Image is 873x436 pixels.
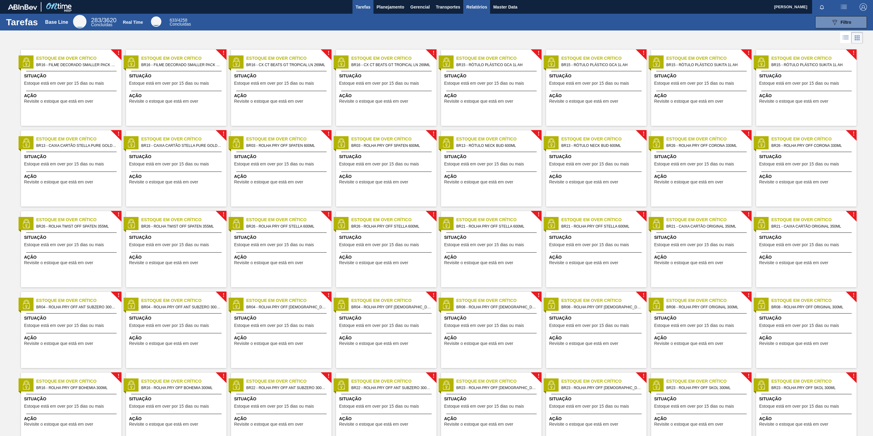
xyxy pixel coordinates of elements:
[24,180,93,184] span: Revisite o estoque que está em over
[339,261,408,265] span: Revisite o estoque que está em over
[538,212,539,217] span: !
[22,219,31,228] img: status
[561,217,647,223] span: Estoque em Over Crítico
[654,261,723,265] span: Revisite o estoque que está em over
[129,162,209,166] span: Estoque está em over por 15 dias ou mais
[141,297,226,304] span: Estoque em Over Crítico
[748,132,749,136] span: !
[654,234,750,241] span: Situação
[234,323,314,328] span: Estoque está em over por 15 dias ou mais
[127,138,136,147] img: status
[328,293,329,298] span: !
[538,132,539,136] span: !
[351,385,432,391] span: BR22 - ROLHA PRY OFF ANT SUBZERO 300ML
[771,223,852,230] span: BR21 - CAIXA CARTÃO ORIGINAL 350ML
[549,243,629,247] span: Estoque está em over por 15 dias ou mais
[654,162,734,166] span: Estoque está em over por 15 dias ou mais
[771,62,852,68] span: BR15 - RÓTULO PLÁSTICO SUKITA 1L AH
[337,300,346,309] img: status
[643,293,644,298] span: !
[117,293,119,298] span: !
[36,136,121,142] span: Estoque em Over Crítico
[129,81,209,86] span: Estoque está em over por 15 dias ou mais
[771,55,857,62] span: Estoque em Over Crítico
[815,16,867,28] button: Filtro
[643,51,644,55] span: !
[561,55,647,62] span: Estoque em Over Crítico
[456,385,537,391] span: BR23 - ROLHA PRY OFF BRAHMA 300ML
[328,51,329,55] span: !
[547,138,556,147] img: status
[444,323,524,328] span: Estoque está em over por 15 dias ou mais
[24,93,120,99] span: Ação
[444,154,540,160] span: Situação
[129,180,198,184] span: Revisite o estoque que está em over
[643,132,644,136] span: !
[757,300,766,309] img: status
[433,212,434,217] span: !
[433,51,434,55] span: !
[853,293,854,298] span: !
[561,136,647,142] span: Estoque em Over Crítico
[141,217,226,223] span: Estoque em Over Crítico
[654,73,750,79] span: Situação
[771,142,852,149] span: BR26 - ROLHA PRY OFF CORONA 330ML
[351,142,432,149] span: BR03 - ROLHA PRY OFF SPATEN 600ML
[339,99,408,104] span: Revisite o estoque que está em over
[442,138,451,147] img: status
[127,300,136,309] img: status
[547,381,556,390] img: status
[666,378,752,385] span: Estoque em Over Crítico
[36,55,121,62] span: Estoque em Over Crítico
[654,323,734,328] span: Estoque está em over por 15 dias ou mais
[759,243,839,247] span: Estoque está em over por 15 dias ou mais
[339,341,408,346] span: Revisite o estoque que está em over
[561,385,642,391] span: BR23 - ROLHA PRY OFF BRAHMA 300ML
[757,381,766,390] img: status
[654,254,750,261] span: Ação
[36,223,117,230] span: BR26 - ROLHA TWIST OFF SPATEN 355ML
[456,136,542,142] span: Estoque em Over Crítico
[234,234,330,241] span: Situação
[223,212,224,217] span: !
[654,99,723,104] span: Revisite o estoque que está em over
[759,323,839,328] span: Estoque está em over por 15 dias ou mais
[456,142,537,149] span: BR13 - RÓTULO NECK BUD 600ML
[24,234,120,241] span: Situação
[129,341,198,346] span: Revisite o estoque que está em over
[654,341,723,346] span: Revisite o estoque que está em over
[444,73,540,79] span: Situação
[841,20,851,25] span: Filtro
[442,300,451,309] img: status
[840,3,847,11] img: userActions
[141,142,222,149] span: BR13 - CAIXA CARTÃO STELLA PURE GOLD 269ML
[234,99,303,104] span: Revisite o estoque que está em over
[456,55,542,62] span: Estoque em Over Crítico
[652,381,661,390] img: status
[232,381,241,390] img: status
[759,93,855,99] span: Ação
[549,154,645,160] span: Situação
[748,293,749,298] span: !
[223,374,224,378] span: !
[246,304,327,310] span: BR04 - ROLHA PRY OFF BRAHMA DUPLO MALTE 300ML
[748,374,749,378] span: !
[129,261,198,265] span: Revisite o estoque que está em over
[666,142,747,149] span: BR26 - ROLHA PRY OFF CORONA 330ML
[129,234,225,241] span: Situação
[666,297,752,304] span: Estoque em Over Crítico
[759,341,828,346] span: Revisite o estoque que está em over
[232,219,241,228] img: status
[337,381,346,390] img: status
[493,3,517,11] span: Master Data
[410,3,430,11] span: Gerencial
[444,234,540,241] span: Situação
[547,219,556,228] img: status
[24,341,93,346] span: Revisite o estoque que está em over
[339,335,435,341] span: Ação
[444,335,540,341] span: Ação
[127,219,136,228] img: status
[232,300,241,309] img: status
[433,132,434,136] span: !
[547,300,556,309] img: status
